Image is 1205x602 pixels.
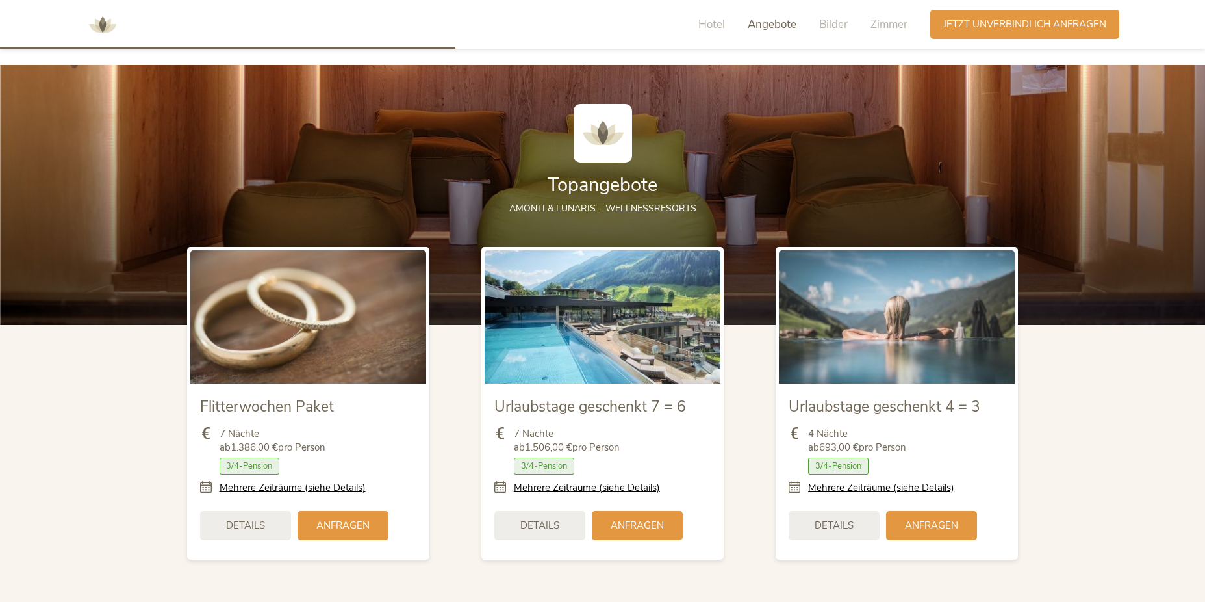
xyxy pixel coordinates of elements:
img: AMONTI & LUNARIS Wellnessresort [574,104,632,163]
span: Zimmer [870,17,907,32]
span: 7 Nächte ab pro Person [514,427,620,454]
a: Mehrere Zeiträume (siehe Details) [808,481,954,495]
a: Mehrere Zeiträume (siehe Details) [220,481,366,495]
span: 7 Nächte ab pro Person [220,427,325,454]
span: Hotel [698,17,725,32]
img: Urlaubstage geschenkt 7 = 6 [485,250,720,383]
span: 3/4-Pension [514,458,574,475]
b: 1.386,00 € [231,441,278,454]
span: 3/4-Pension [220,458,280,475]
img: Flitterwochen Paket [190,250,426,383]
span: 3/4-Pension [808,458,869,475]
span: Jetzt unverbindlich anfragen [943,18,1106,31]
span: Urlaubstage geschenkt 4 = 3 [789,397,980,417]
b: 1.506,00 € [525,441,572,454]
span: Anfragen [905,519,958,532]
span: Bilder [819,17,848,32]
span: Details [226,519,265,532]
span: Angebote [748,17,796,32]
b: 693,00 € [819,441,859,454]
span: Anfragen [316,519,370,532]
img: Urlaubstage geschenkt 4 = 3 [779,250,1015,383]
img: AMONTI & LUNARIS Wellnessresort [83,5,122,44]
span: AMONTI & LUNARIS – Wellnessresorts [509,202,696,215]
a: AMONTI & LUNARIS Wellnessresort [83,20,122,29]
span: 4 Nächte ab pro Person [808,427,906,454]
span: Flitterwochen Paket [200,397,334,417]
a: Mehrere Zeiträume (siehe Details) [514,481,660,495]
span: Anfragen [611,519,664,532]
span: Details [520,519,559,532]
span: Topangebote [548,172,657,198]
span: Urlaubstage geschenkt 7 = 6 [494,397,686,417]
span: Details [815,519,854,532]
